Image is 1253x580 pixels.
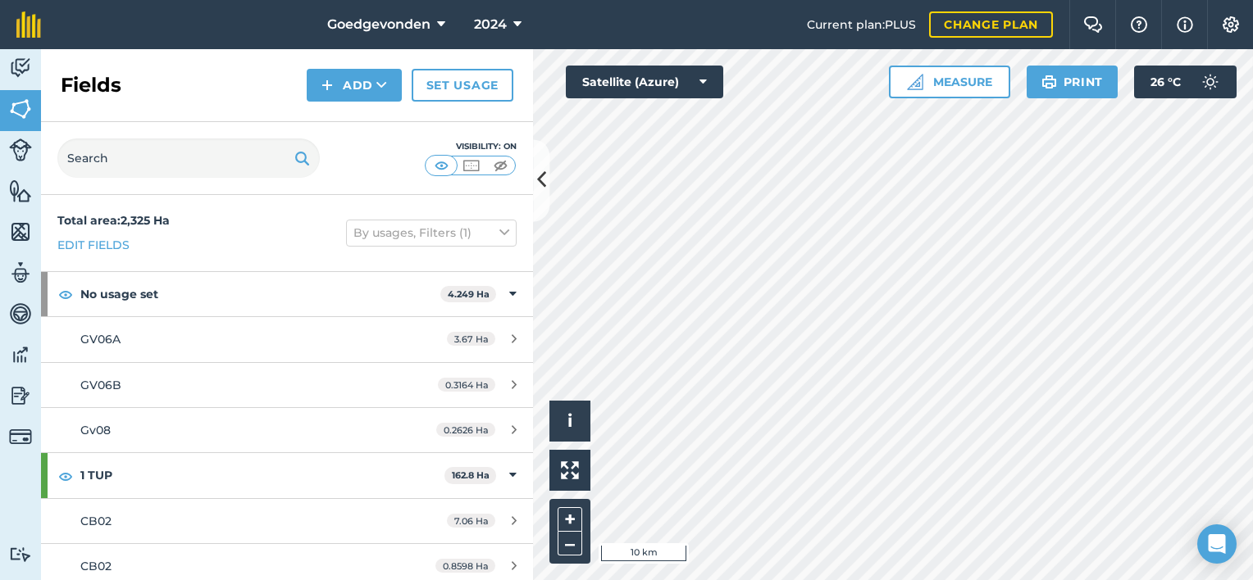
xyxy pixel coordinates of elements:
span: 3.67 Ha [447,332,495,346]
strong: 1 TUP [80,453,444,497]
strong: 162.8 Ha [452,469,490,481]
strong: No usage set [80,272,440,316]
strong: 4.249 Ha [448,288,490,300]
span: CB02 [80,514,112,528]
img: svg+xml;base64,PD94bWwgdmVyc2lvbj0iMS4wIiBlbmNvZGluZz0idXRmLTgiPz4KPCEtLSBHZW5lcmF0b3I6IEFkb2JlIE... [9,301,32,326]
div: Visibility: On [425,140,517,153]
button: i [549,401,590,442]
a: Edit fields [57,236,130,254]
img: svg+xml;base64,PD94bWwgdmVyc2lvbj0iMS4wIiBlbmNvZGluZz0idXRmLTgiPz4KPCEtLSBHZW5lcmF0b3I6IEFkb2JlIE... [9,138,32,161]
button: By usages, Filters (1) [346,220,517,246]
div: No usage set4.249 Ha [41,272,533,316]
button: Satellite (Azure) [566,66,723,98]
button: + [558,507,582,532]
img: svg+xml;base64,PHN2ZyB4bWxucz0iaHR0cDovL3d3dy53My5vcmcvMjAwMC9zdmciIHdpZHRoPSI1MCIgaGVpZ2h0PSI0MC... [431,157,452,174]
a: GV06B0.3164 Ha [41,363,533,407]
img: fieldmargin Logo [16,11,41,38]
span: 0.3164 Ha [438,378,495,392]
a: Gv080.2626 Ha [41,408,533,452]
span: Gv08 [80,423,111,437]
img: Ruler icon [907,74,923,90]
img: svg+xml;base64,PHN2ZyB4bWxucz0iaHR0cDovL3d3dy53My5vcmcvMjAwMC9zdmciIHdpZHRoPSIxNCIgaGVpZ2h0PSIyNC... [321,75,333,95]
img: svg+xml;base64,PD94bWwgdmVyc2lvbj0iMS4wIiBlbmNvZGluZz0idXRmLTgiPz4KPCEtLSBHZW5lcmF0b3I6IEFkb2JlIE... [9,261,32,285]
img: svg+xml;base64,PD94bWwgdmVyc2lvbj0iMS4wIiBlbmNvZGluZz0idXRmLTgiPz4KPCEtLSBHZW5lcmF0b3I6IEFkb2JlIE... [9,546,32,562]
span: 7.06 Ha [447,514,495,528]
img: svg+xml;base64,PHN2ZyB4bWxucz0iaHR0cDovL3d3dy53My5vcmcvMjAwMC9zdmciIHdpZHRoPSIxOCIgaGVpZ2h0PSIyNC... [58,466,73,486]
img: svg+xml;base64,PD94bWwgdmVyc2lvbj0iMS4wIiBlbmNvZGluZz0idXRmLTgiPz4KPCEtLSBHZW5lcmF0b3I6IEFkb2JlIE... [9,342,32,367]
img: svg+xml;base64,PHN2ZyB4bWxucz0iaHR0cDovL3d3dy53My5vcmcvMjAwMC9zdmciIHdpZHRoPSIxOCIgaGVpZ2h0PSIyNC... [58,284,73,304]
img: Four arrows, one pointing top left, one top right, one bottom right and the last bottom left [561,461,579,479]
span: GV06A [80,332,121,347]
div: 1 TUP162.8 Ha [41,453,533,497]
img: svg+xml;base64,PHN2ZyB4bWxucz0iaHR0cDovL3d3dy53My5vcmcvMjAwMC9zdmciIHdpZHRoPSIxOSIgaGVpZ2h0PSIyNC... [294,148,310,168]
span: 0.2626 Ha [436,423,495,437]
a: Change plan [929,11,1053,38]
span: CB02 [80,559,112,573]
a: CB027.06 Ha [41,499,533,543]
img: A question mark icon [1129,16,1149,33]
a: Set usage [412,69,513,102]
a: GV06A3.67 Ha [41,317,533,361]
img: svg+xml;base64,PHN2ZyB4bWxucz0iaHR0cDovL3d3dy53My5vcmcvMjAwMC9zdmciIHdpZHRoPSI1NiIgaGVpZ2h0PSI2MC... [9,97,32,121]
img: svg+xml;base64,PD94bWwgdmVyc2lvbj0iMS4wIiBlbmNvZGluZz0idXRmLTgiPz4KPCEtLSBHZW5lcmF0b3I6IEFkb2JlIE... [1194,66,1227,98]
button: Measure [889,66,1010,98]
img: Two speech bubbles overlapping with the left bubble in the forefront [1083,16,1103,33]
img: svg+xml;base64,PD94bWwgdmVyc2lvbj0iMS4wIiBlbmNvZGluZz0idXRmLTgiPz4KPCEtLSBHZW5lcmF0b3I6IEFkb2JlIE... [9,425,32,448]
img: svg+xml;base64,PD94bWwgdmVyc2lvbj0iMS4wIiBlbmNvZGluZz0idXRmLTgiPz4KPCEtLSBHZW5lcmF0b3I6IEFkb2JlIE... [9,383,32,408]
span: 2024 [474,15,507,34]
img: svg+xml;base64,PHN2ZyB4bWxucz0iaHR0cDovL3d3dy53My5vcmcvMjAwMC9zdmciIHdpZHRoPSI1NiIgaGVpZ2h0PSI2MC... [9,220,32,244]
span: 0.8598 Ha [435,559,495,573]
button: Add [307,69,402,102]
span: 26 ° C [1150,66,1181,98]
span: GV06B [80,378,121,392]
div: Open Intercom Messenger [1197,524,1237,564]
button: – [558,532,582,555]
button: Print [1027,66,1119,98]
img: svg+xml;base64,PHN2ZyB4bWxucz0iaHR0cDovL3d3dy53My5vcmcvMjAwMC9zdmciIHdpZHRoPSIxOSIgaGVpZ2h0PSIyNC... [1041,72,1057,92]
span: i [567,410,572,431]
span: Goedgevonden [327,15,431,34]
img: svg+xml;base64,PHN2ZyB4bWxucz0iaHR0cDovL3d3dy53My5vcmcvMjAwMC9zdmciIHdpZHRoPSI1MCIgaGVpZ2h0PSI0MC... [461,157,481,174]
img: svg+xml;base64,PD94bWwgdmVyc2lvbj0iMS4wIiBlbmNvZGluZz0idXRmLTgiPz4KPCEtLSBHZW5lcmF0b3I6IEFkb2JlIE... [9,56,32,80]
strong: Total area : 2,325 Ha [57,213,170,228]
img: A cog icon [1221,16,1241,33]
span: Current plan : PLUS [807,16,916,34]
button: 26 °C [1134,66,1237,98]
input: Search [57,138,320,178]
img: svg+xml;base64,PHN2ZyB4bWxucz0iaHR0cDovL3d3dy53My5vcmcvMjAwMC9zdmciIHdpZHRoPSI1MCIgaGVpZ2h0PSI0MC... [490,157,511,174]
h2: Fields [61,72,121,98]
img: svg+xml;base64,PHN2ZyB4bWxucz0iaHR0cDovL3d3dy53My5vcmcvMjAwMC9zdmciIHdpZHRoPSI1NiIgaGVpZ2h0PSI2MC... [9,179,32,203]
img: svg+xml;base64,PHN2ZyB4bWxucz0iaHR0cDovL3d3dy53My5vcmcvMjAwMC9zdmciIHdpZHRoPSIxNyIgaGVpZ2h0PSIxNy... [1177,15,1193,34]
